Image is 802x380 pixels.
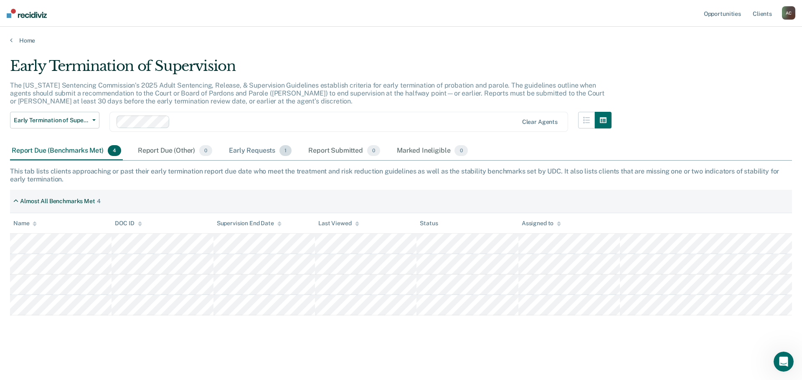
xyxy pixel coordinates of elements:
div: Clear agents [522,118,558,126]
div: Assigned to [522,220,561,227]
div: 4 [97,198,101,205]
div: Report Due (Benchmarks Met)4 [10,142,123,160]
iframe: Intercom live chat [774,352,794,372]
div: Marked Ineligible0 [395,142,470,160]
div: Supervision End Date [217,220,282,227]
div: DOC ID [115,220,142,227]
div: Almost All Benchmarks Met [20,198,95,205]
span: 0 [454,145,467,156]
div: This tab lists clients approaching or past their early termination report due date who meet the t... [10,167,792,183]
div: Last Viewed [318,220,359,227]
div: Early Requests1 [227,142,293,160]
div: Report Due (Other)0 [136,142,214,160]
button: Early Termination of Supervision [10,112,99,128]
div: Name [13,220,37,227]
div: A C [782,6,795,20]
span: 0 [199,145,212,156]
a: Home [10,37,792,44]
div: Report Submitted0 [307,142,382,160]
span: 0 [367,145,380,156]
div: Early Termination of Supervision [10,58,612,81]
div: Status [420,220,438,227]
span: 1 [279,145,292,156]
img: Recidiviz [7,9,47,18]
button: AC [782,6,795,20]
p: The [US_STATE] Sentencing Commission’s 2025 Adult Sentencing, Release, & Supervision Guidelines e... [10,81,604,105]
div: Almost All Benchmarks Met4 [10,194,104,208]
span: Early Termination of Supervision [14,117,89,124]
span: 4 [108,145,121,156]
